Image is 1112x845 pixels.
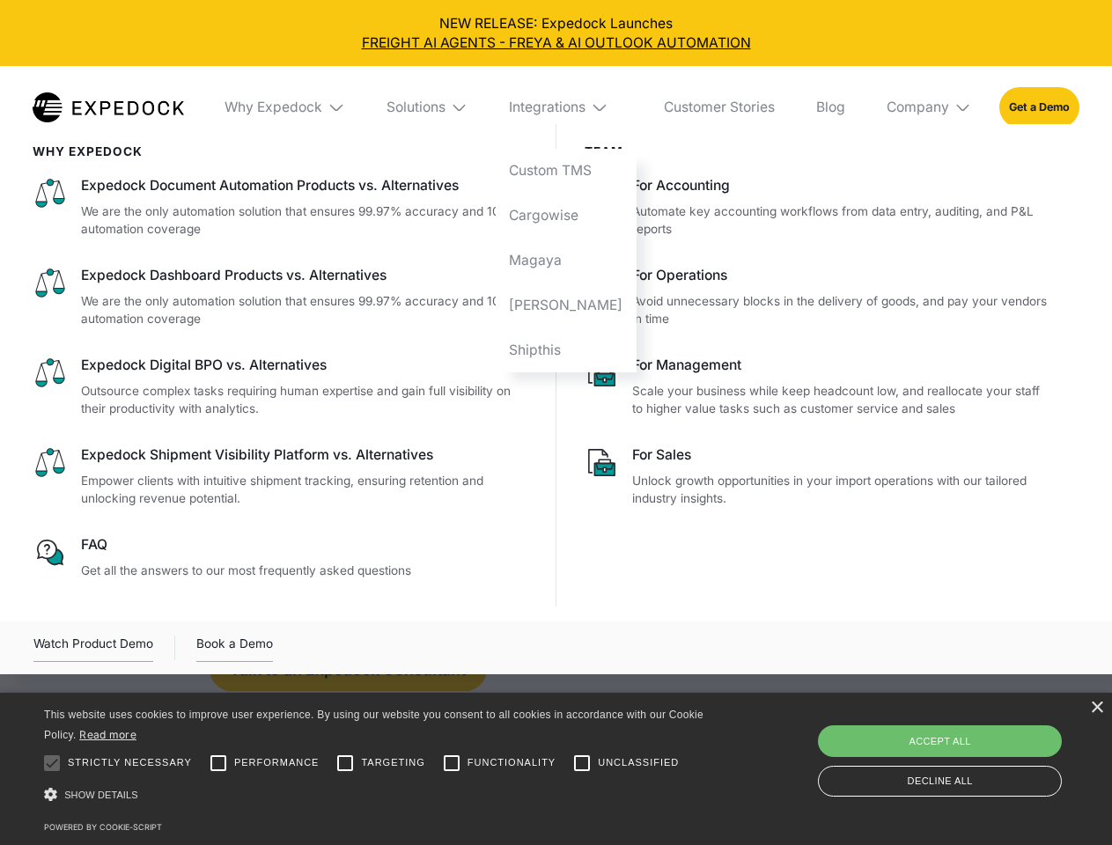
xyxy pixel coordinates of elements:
span: Targeting [361,755,424,770]
div: Show details [44,783,710,807]
a: [PERSON_NAME] [496,283,637,327]
a: For OperationsAvoid unnecessary blocks in the delivery of goods, and pay your vendors in time [585,266,1052,328]
a: For SalesUnlock growth opportunities in your import operations with our tailored industry insights. [585,445,1052,508]
p: Empower clients with intuitive shipment tracking, ensuring retention and unlocking revenue potent... [81,472,528,508]
a: Shipthis [496,327,637,372]
a: Expedock Digital BPO vs. AlternativesOutsource complex tasks requiring human expertise and gain f... [33,356,528,418]
div: Integrations [496,66,637,149]
p: Automate key accounting workflows from data entry, auditing, and P&L reports [632,202,1051,239]
a: Get a Demo [999,87,1079,127]
span: Functionality [468,755,556,770]
div: For Operations [632,266,1051,285]
p: Avoid unnecessary blocks in the delivery of goods, and pay your vendors in time [632,292,1051,328]
a: For AccountingAutomate key accounting workflows from data entry, auditing, and P&L reports [585,176,1052,239]
a: Expedock Shipment Visibility Platform vs. AlternativesEmpower clients with intuitive shipment tra... [33,445,528,508]
p: Scale your business while keep headcount low, and reallocate your staff to higher value tasks suc... [632,382,1051,418]
div: Watch Product Demo [33,634,153,662]
div: Expedock Dashboard Products vs. Alternatives [81,266,528,285]
p: We are the only automation solution that ensures 99.97% accuracy and 100% automation coverage [81,292,528,328]
a: FREIGHT AI AGENTS - FREYA & AI OUTLOOK AUTOMATION [14,33,1099,53]
span: Strictly necessary [68,755,192,770]
a: Book a Demo [196,634,273,662]
p: We are the only automation solution that ensures 99.97% accuracy and 100% automation coverage [81,202,528,239]
a: Read more [79,728,136,741]
div: Expedock Digital BPO vs. Alternatives [81,356,528,375]
a: Blog [802,66,858,149]
div: For Sales [632,445,1051,465]
div: Expedock Document Automation Products vs. Alternatives [81,176,528,195]
div: Company [873,66,985,149]
span: Show details [64,790,138,800]
a: Expedock Document Automation Products vs. AlternativesWe are the only automation solution that en... [33,176,528,239]
div: For Management [632,356,1051,375]
a: Customer Stories [650,66,788,149]
div: WHy Expedock [33,144,528,158]
div: Expedock Shipment Visibility Platform vs. Alternatives [81,445,528,465]
iframe: Chat Widget [819,655,1112,845]
p: Get all the answers to our most frequently asked questions [81,562,528,580]
p: Outsource complex tasks requiring human expertise and gain full visibility on their productivity ... [81,382,528,418]
span: Unclassified [598,755,679,770]
div: Company [887,99,949,116]
a: Cargowise [496,194,637,239]
span: Performance [234,755,320,770]
a: For ManagementScale your business while keep headcount low, and reallocate your staff to higher v... [585,356,1052,418]
a: Custom TMS [496,149,637,194]
div: Integrations [509,99,585,116]
a: Powered by cookie-script [44,822,162,832]
div: Solutions [387,99,446,116]
a: open lightbox [33,634,153,662]
nav: Integrations [496,149,637,372]
a: FAQGet all the answers to our most frequently asked questions [33,535,528,579]
a: Magaya [496,238,637,283]
div: Team [585,144,1052,158]
p: Unlock growth opportunities in your import operations with our tailored industry insights. [632,472,1051,508]
div: For Accounting [632,176,1051,195]
span: This website uses cookies to improve user experience. By using our website you consent to all coo... [44,709,703,741]
a: Expedock Dashboard Products vs. AlternativesWe are the only automation solution that ensures 99.9... [33,266,528,328]
div: NEW RELEASE: Expedock Launches [14,14,1099,53]
div: FAQ [81,535,528,555]
div: Solutions [372,66,482,149]
div: Why Expedock [211,66,359,149]
div: Why Expedock [225,99,322,116]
